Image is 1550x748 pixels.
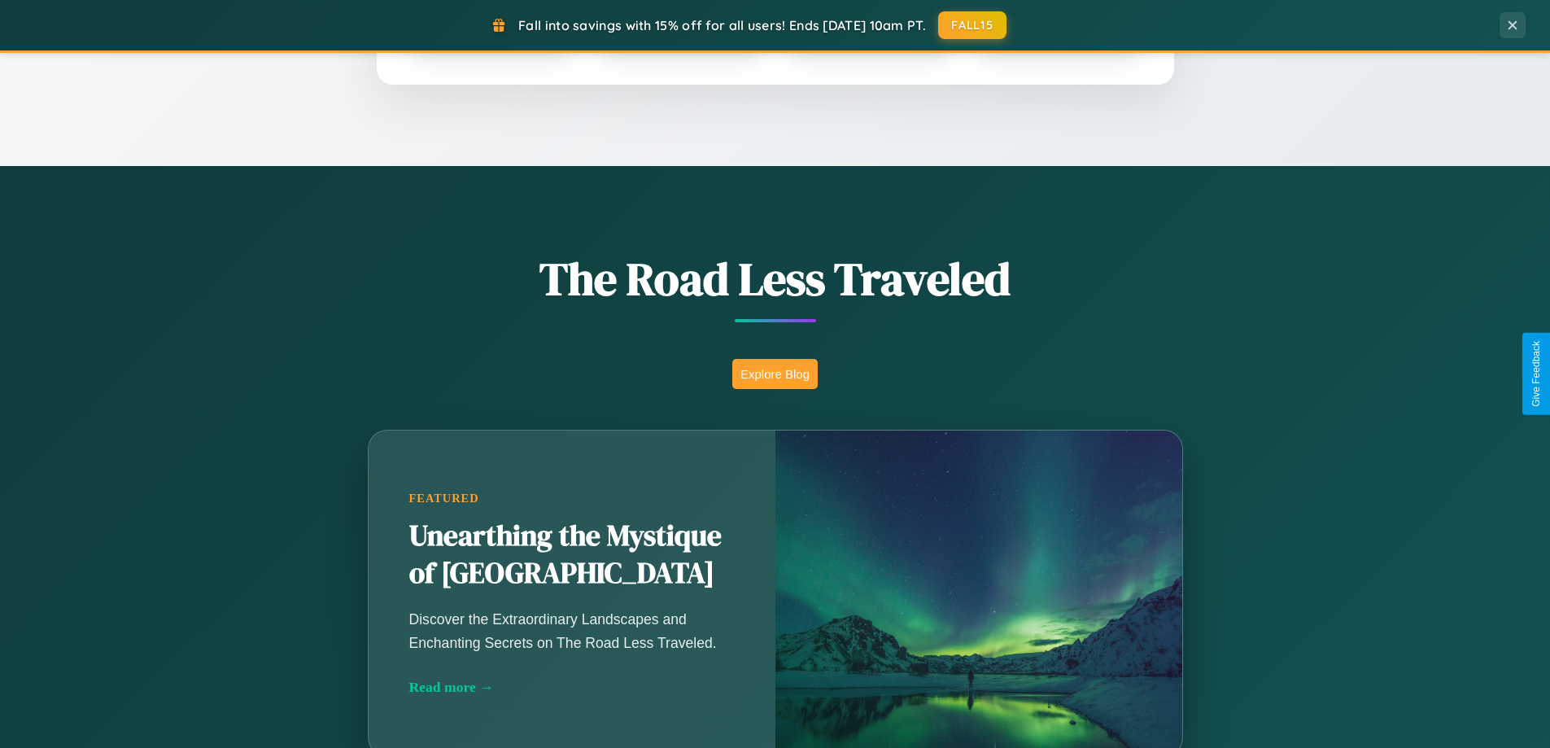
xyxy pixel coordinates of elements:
div: Read more → [409,679,735,696]
button: FALL15 [938,11,1006,39]
button: Explore Blog [732,359,818,389]
span: Fall into savings with 15% off for all users! Ends [DATE] 10am PT. [518,17,926,33]
p: Discover the Extraordinary Landscapes and Enchanting Secrets on The Road Less Traveled. [409,608,735,654]
div: Give Feedback [1530,341,1542,407]
h2: Unearthing the Mystique of [GEOGRAPHIC_DATA] [409,518,735,593]
div: Featured [409,492,735,505]
h1: The Road Less Traveled [287,247,1264,310]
